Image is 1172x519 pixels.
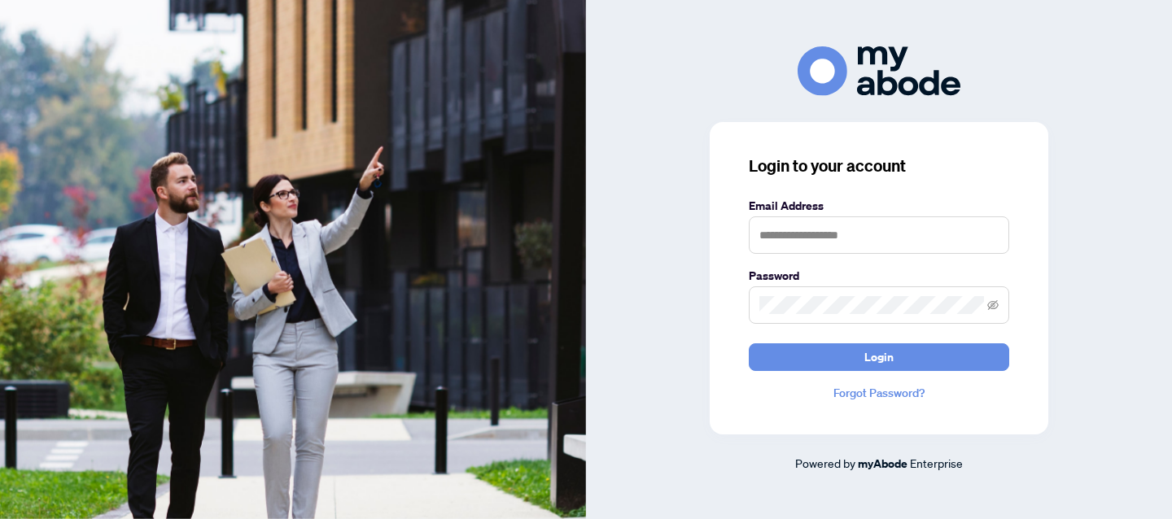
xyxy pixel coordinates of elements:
span: Enterprise [910,456,963,470]
button: Login [749,343,1009,371]
a: myAbode [858,455,907,473]
label: Password [749,267,1009,285]
a: Forgot Password? [749,384,1009,402]
span: eye-invisible [987,299,999,311]
img: ma-logo [798,46,960,96]
label: Email Address [749,197,1009,215]
span: Login [864,344,894,370]
h3: Login to your account [749,155,1009,177]
span: Powered by [795,456,855,470]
